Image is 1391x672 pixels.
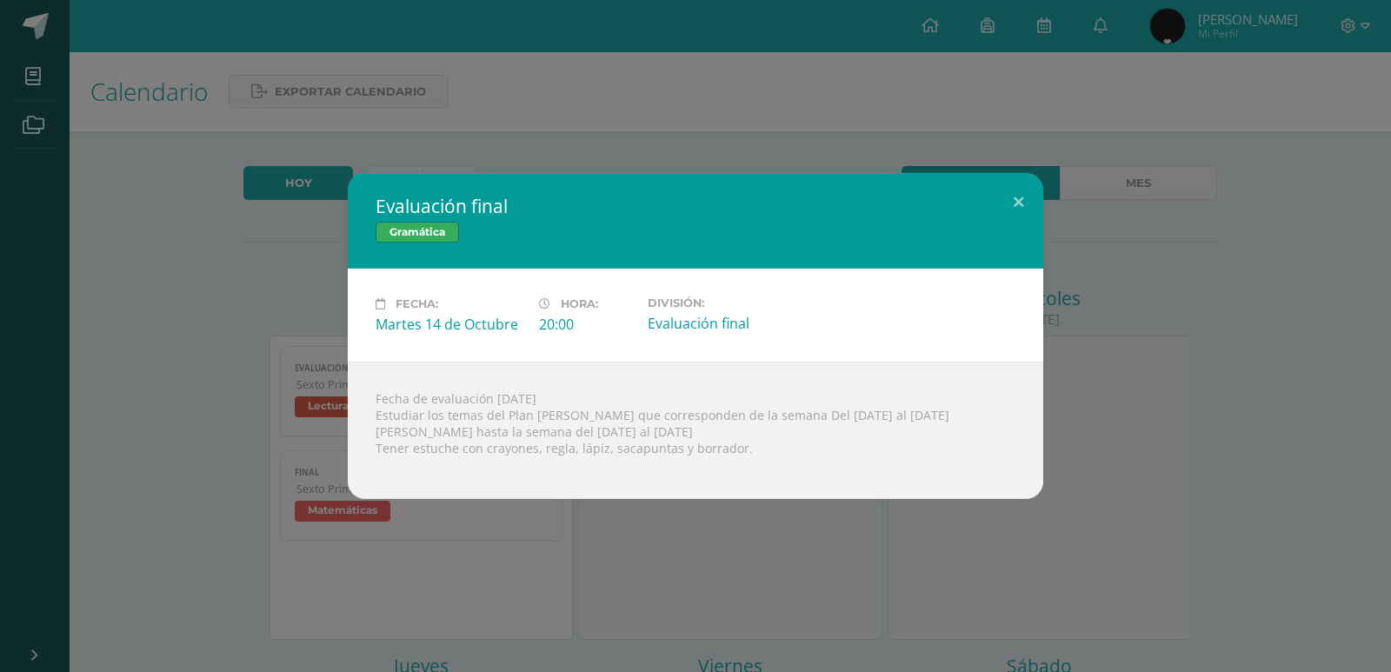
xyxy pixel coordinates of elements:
[376,194,1015,218] h2: Evaluación final
[396,297,438,310] span: Fecha:
[994,173,1043,232] button: Close (Esc)
[648,314,797,333] div: Evaluación final
[539,315,634,334] div: 20:00
[376,222,459,243] span: Gramática
[376,315,525,334] div: Martes 14 de Octubre
[648,296,797,309] label: División:
[561,297,598,310] span: Hora:
[348,362,1043,499] div: Fecha de evaluación [DATE] Estudiar los temas del Plan [PERSON_NAME] que corresponden de la seman...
